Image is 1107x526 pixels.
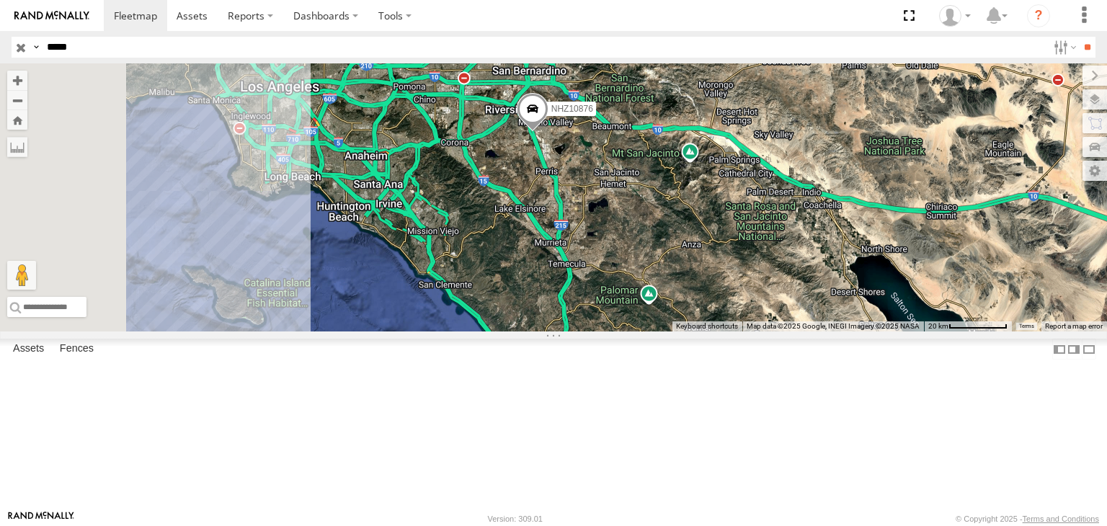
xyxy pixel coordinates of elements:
[1045,322,1103,330] a: Report a map error
[7,261,36,290] button: Drag Pegman onto the map to open Street View
[928,322,948,330] span: 20 km
[934,5,976,27] div: Zulema McIntosch
[6,339,51,360] label: Assets
[924,321,1012,331] button: Map Scale: 20 km per 78 pixels
[8,512,74,526] a: Visit our Website
[1027,4,1050,27] i: ?
[7,71,27,90] button: Zoom in
[551,104,593,114] span: NHZ10876
[676,321,738,331] button: Keyboard shortcuts
[53,339,101,360] label: Fences
[1082,339,1096,360] label: Hide Summary Table
[1052,339,1067,360] label: Dock Summary Table to the Left
[1048,37,1079,58] label: Search Filter Options
[7,110,27,130] button: Zoom Home
[1019,324,1034,329] a: Terms (opens in new tab)
[7,90,27,110] button: Zoom out
[7,137,27,157] label: Measure
[1082,161,1107,181] label: Map Settings
[488,514,543,523] div: Version: 309.01
[956,514,1099,523] div: © Copyright 2025 -
[747,322,920,330] span: Map data ©2025 Google, INEGI Imagery ©2025 NASA
[30,37,42,58] label: Search Query
[14,11,89,21] img: rand-logo.svg
[1067,339,1081,360] label: Dock Summary Table to the Right
[1023,514,1099,523] a: Terms and Conditions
